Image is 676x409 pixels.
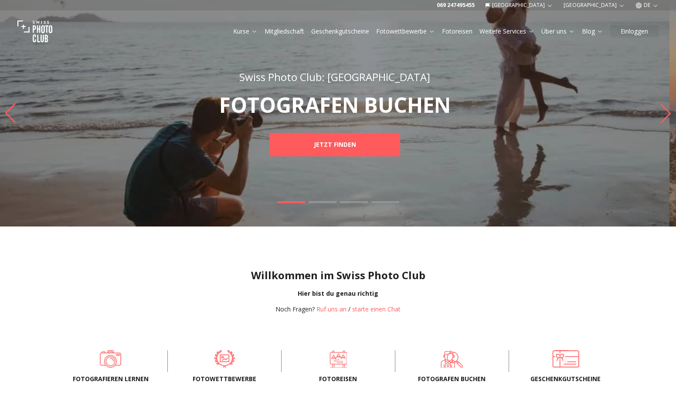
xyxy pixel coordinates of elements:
a: JETZT FINDEN [269,133,400,156]
button: Fotowettbewerbe [373,25,438,37]
span: Fotoreisen [296,375,381,383]
span: Fotografieren lernen [68,375,153,383]
a: Fotowettbewerbe [376,27,435,36]
b: JETZT FINDEN [314,140,356,149]
a: Fotoreisen [296,350,381,368]
a: Blog [582,27,603,36]
img: Swiss photo club [17,14,52,49]
div: Hier bist du genau richtig [7,289,669,298]
span: Geschenkgutscheine [523,375,608,383]
button: starte einen Chat [352,305,401,314]
span: Fotowettbewerbe [182,375,267,383]
span: Noch Fragen? [275,305,315,313]
a: FOTOGRAFEN BUCHEN [409,350,495,368]
a: Fotoreisen [442,27,472,36]
button: Einloggen [610,25,659,37]
a: Über uns [541,27,575,36]
span: FOTOGRAFEN BUCHEN [409,375,495,383]
button: Mitgliedschaft [261,25,308,37]
div: / [275,305,401,314]
a: Mitgliedschaft [265,27,304,36]
button: Weitere Services [476,25,538,37]
button: Kurse [230,25,261,37]
p: FOTOGRAFEN BUCHEN [181,95,488,115]
button: Fotoreisen [438,25,476,37]
a: Ruf uns an [316,305,346,313]
span: Swiss Photo Club: [GEOGRAPHIC_DATA] [239,70,430,84]
a: Geschenkgutscheine [523,350,608,368]
a: Geschenkgutscheine [311,27,369,36]
button: Blog [578,25,607,37]
a: Fotografieren lernen [68,350,153,368]
a: 069 247495455 [437,2,475,9]
a: Kurse [233,27,258,36]
a: Weitere Services [479,27,534,36]
button: Geschenkgutscheine [308,25,373,37]
h1: Willkommen im Swiss Photo Club [7,268,669,282]
a: Fotowettbewerbe [182,350,267,368]
button: Über uns [538,25,578,37]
